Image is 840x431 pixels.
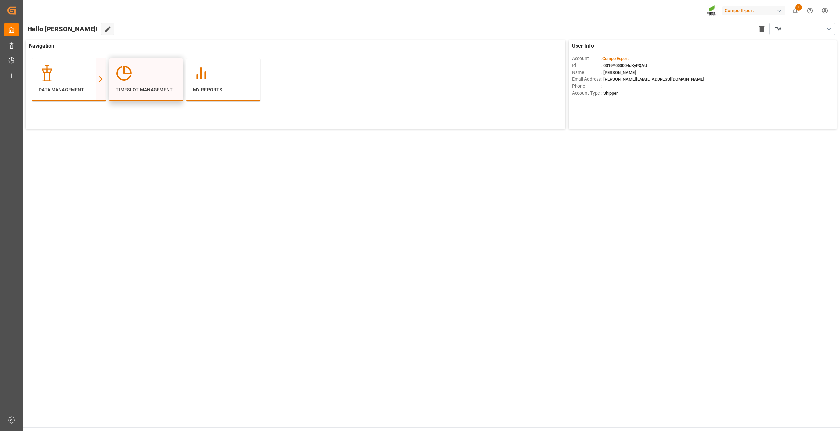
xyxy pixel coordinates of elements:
p: Data Management [39,86,99,93]
span: : [601,56,629,61]
span: 1 [795,4,802,11]
button: open menu [769,23,835,35]
span: Name [572,69,601,76]
span: Navigation [29,42,54,50]
span: : [PERSON_NAME] [601,70,636,75]
p: Timeslot Management [116,86,177,93]
span: Compo Expert [602,56,629,61]
div: Compo Expert [722,6,785,15]
span: : — [601,84,607,89]
span: : [PERSON_NAME][EMAIL_ADDRESS][DOMAIN_NAME] [601,77,704,82]
span: Email Address [572,76,601,83]
p: My Reports [193,86,254,93]
span: Id [572,62,601,69]
span: : Shipper [601,91,618,96]
span: Account [572,55,601,62]
span: Hello [PERSON_NAME]! [27,23,98,35]
span: User Info [572,42,594,50]
button: Help Center [803,3,817,18]
span: FW [774,26,781,32]
img: Screenshot%202023-09-29%20at%2010.02.21.png_1712312052.png [707,5,718,16]
button: Compo Expert [722,4,788,17]
span: Phone [572,83,601,90]
span: : 0019Y000004dKyPQAU [601,63,647,68]
button: show 1 new notifications [788,3,803,18]
span: Account Type [572,90,601,97]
